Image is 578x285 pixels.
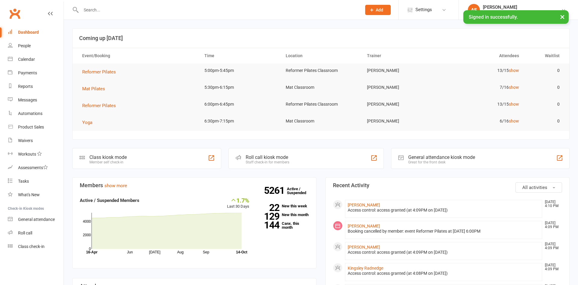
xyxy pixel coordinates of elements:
[18,179,29,184] div: Tasks
[80,198,139,203] strong: Active / Suspended Members
[82,119,97,126] button: Yoga
[18,152,36,156] div: Workouts
[348,266,383,271] a: Kingsley Radnedge
[258,203,279,212] strong: 22
[82,120,92,125] span: Yoga
[82,85,109,92] button: Mat Pilates
[258,221,309,229] a: 144Canx. this month
[557,10,568,23] button: ×
[509,119,519,123] a: show
[524,48,565,64] th: Waitlist
[443,48,524,64] th: Attendees
[443,80,524,94] td: 7/16
[8,26,64,39] a: Dashboard
[509,102,519,107] a: show
[199,114,280,128] td: 6:30pm-7:15pm
[246,154,289,160] div: Roll call kiosk mode
[18,57,35,62] div: Calendar
[89,154,127,160] div: Class kiosk mode
[542,200,562,208] time: [DATE] 4:10 PM
[348,203,380,207] a: [PERSON_NAME]
[18,192,40,197] div: What's New
[258,212,279,221] strong: 129
[443,97,524,111] td: 13/15
[82,68,120,76] button: Reformer Pilates
[258,221,279,230] strong: 144
[542,263,562,271] time: [DATE] 4:09 PM
[8,240,64,253] a: Class kiosk mode
[18,244,45,249] div: Class check-in
[362,114,443,128] td: [PERSON_NAME]
[468,4,480,16] div: AF
[483,5,561,10] div: [PERSON_NAME]
[18,165,48,170] div: Assessments
[8,93,64,107] a: Messages
[542,221,562,229] time: [DATE] 4:09 PM
[415,3,432,17] span: Settings
[8,39,64,53] a: People
[18,30,39,35] div: Dashboard
[362,80,443,94] td: [PERSON_NAME]
[348,229,539,234] div: Booking cancelled by member: event Reformer Pilates at [DATE] 6:00PM
[8,213,64,226] a: General attendance kiosk mode
[362,48,443,64] th: Trainer
[77,48,199,64] th: Event/Booking
[524,114,565,128] td: 0
[18,138,33,143] div: Waivers
[82,69,116,75] span: Reformer Pilates
[443,64,524,78] td: 13/15
[348,224,380,228] a: [PERSON_NAME]
[408,160,475,164] div: Great for the front desk
[522,185,547,190] span: All activities
[79,6,357,14] input: Search...
[280,80,362,94] td: Mat Classroom
[348,250,539,255] div: Access control: access granted (at 4:09PM on [DATE])
[509,68,519,73] a: show
[8,134,64,147] a: Waivers
[82,103,116,108] span: Reformer Pilates
[362,97,443,111] td: [PERSON_NAME]
[443,114,524,128] td: 6/16
[348,271,539,276] div: Access control: access granted (at 4:08PM on [DATE])
[82,102,120,109] button: Reformer Pilates
[199,97,280,111] td: 6:00pm-6:45pm
[348,208,539,213] div: Access control: access granted (at 4:09PM on [DATE])
[18,70,37,75] div: Payments
[264,186,287,195] strong: 5261
[8,107,64,120] a: Automations
[515,182,562,193] button: All activities
[227,197,249,203] div: 1.7%
[483,10,561,15] div: Launceston Institute Of Fitness & Training
[542,242,562,250] time: [DATE] 4:09 PM
[509,85,519,90] a: show
[80,182,309,188] h3: Members
[7,6,22,21] a: Clubworx
[287,182,313,199] a: 5261Active / Suspended
[18,84,33,89] div: Reports
[18,125,44,129] div: Product Sales
[376,8,383,12] span: Add
[89,160,127,164] div: Member self check-in
[524,80,565,94] td: 0
[280,64,362,78] td: Reformer Pilates Classroom
[82,86,105,91] span: Mat Pilates
[199,80,280,94] td: 5:30pm-6:15pm
[524,97,565,111] td: 0
[104,183,127,188] a: show more
[8,175,64,188] a: Tasks
[258,213,309,217] a: 129New this month
[79,35,563,41] h3: Coming up [DATE]
[8,188,64,202] a: What's New
[365,5,391,15] button: Add
[280,97,362,111] td: Reformer Pilates Classroom
[408,154,475,160] div: General attendance kiosk mode
[333,182,562,188] h3: Recent Activity
[469,14,518,20] span: Signed in successfully.
[18,43,31,48] div: People
[8,80,64,93] a: Reports
[8,161,64,175] a: Assessments
[227,197,249,210] div: Last 30 Days
[362,64,443,78] td: [PERSON_NAME]
[8,120,64,134] a: Product Sales
[199,48,280,64] th: Time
